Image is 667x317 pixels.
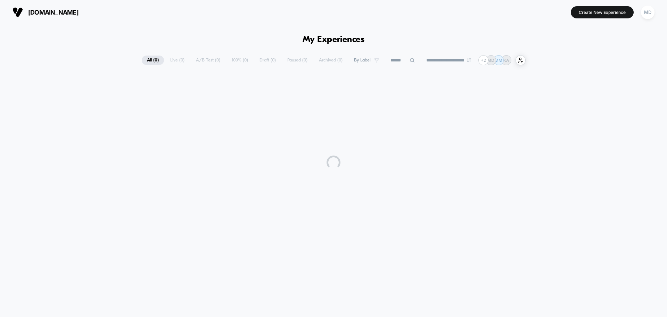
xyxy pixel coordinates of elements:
p: MM [495,58,502,63]
button: MD [639,5,657,19]
p: KA [503,58,509,63]
span: [DOMAIN_NAME] [28,9,79,16]
button: [DOMAIN_NAME] [10,7,81,18]
span: By Label [354,58,371,63]
div: MD [641,6,654,19]
button: Create New Experience [571,6,634,18]
img: end [467,58,471,62]
h1: My Experiences [303,35,365,45]
span: All ( 0 ) [142,56,164,65]
img: Visually logo [13,7,23,17]
p: MD [487,58,494,63]
div: + 2 [478,55,488,65]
